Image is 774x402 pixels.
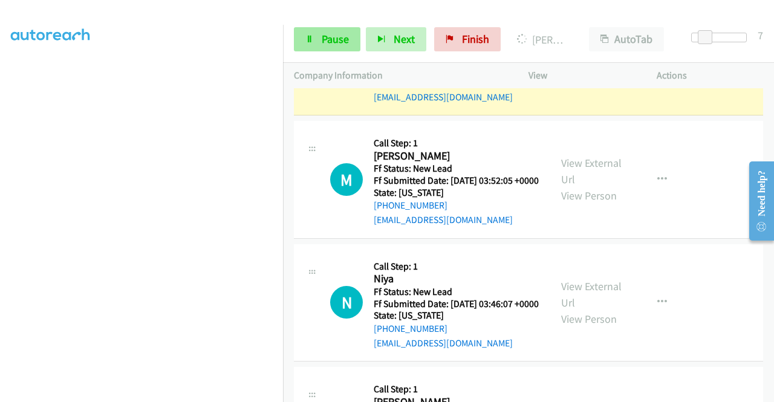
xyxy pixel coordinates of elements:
[374,137,539,149] h5: Call Step: 1
[462,32,489,46] span: Finish
[374,383,539,395] h5: Call Step: 1
[374,149,535,163] h2: [PERSON_NAME]
[374,286,539,298] h5: Ff Status: New Lead
[374,214,513,225] a: [EMAIL_ADDRESS][DOMAIN_NAME]
[330,163,363,196] h1: M
[394,32,415,46] span: Next
[366,27,426,51] button: Next
[294,68,507,83] p: Company Information
[561,312,617,326] a: View Person
[374,163,539,175] h5: Ff Status: New Lead
[434,27,501,51] a: Finish
[517,31,567,48] p: [PERSON_NAME]
[561,189,617,203] a: View Person
[330,163,363,196] div: The call is yet to be attempted
[528,68,635,83] p: View
[294,27,360,51] a: Pause
[561,279,622,310] a: View External Url
[657,68,763,83] p: Actions
[740,153,774,249] iframe: Resource Center
[374,298,539,310] h5: Ff Submitted Date: [DATE] 03:46:07 +0000
[374,337,513,349] a: [EMAIL_ADDRESS][DOMAIN_NAME]
[589,27,664,51] button: AutoTab
[374,77,447,88] a: [PHONE_NUMBER]
[374,175,539,187] h5: Ff Submitted Date: [DATE] 03:52:05 +0000
[374,187,539,199] h5: State: [US_STATE]
[561,156,622,186] a: View External Url
[374,323,447,334] a: [PHONE_NUMBER]
[374,310,539,322] h5: State: [US_STATE]
[374,199,447,211] a: [PHONE_NUMBER]
[758,27,763,44] div: 7
[330,286,363,319] div: The call is yet to be attempted
[374,91,513,103] a: [EMAIL_ADDRESS][DOMAIN_NAME]
[322,32,349,46] span: Pause
[374,261,539,273] h5: Call Step: 1
[374,272,535,286] h2: Niya
[330,286,363,319] h1: N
